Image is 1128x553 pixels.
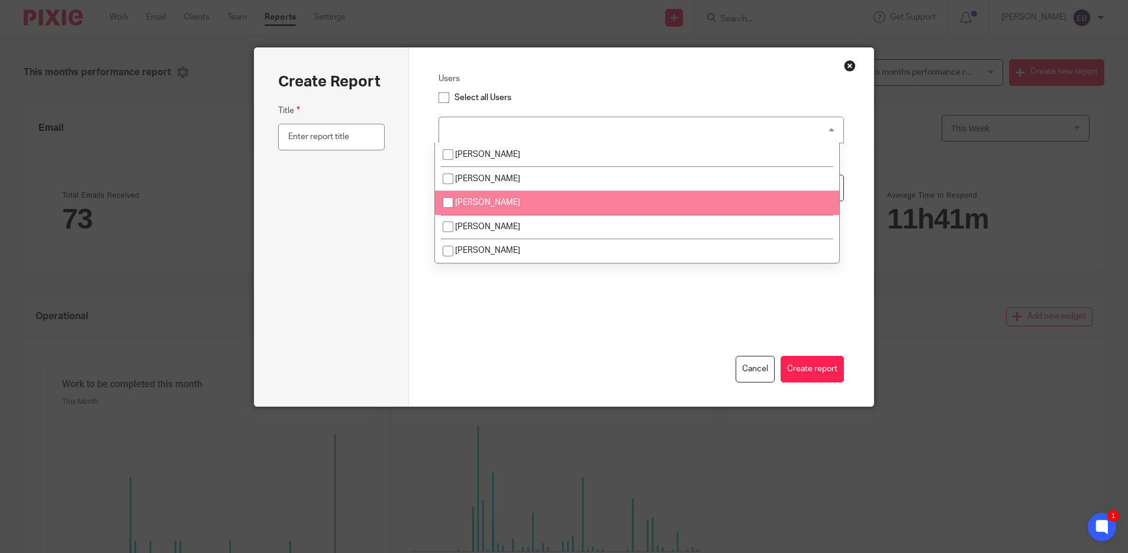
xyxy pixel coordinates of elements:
[781,356,844,382] button: Create report
[455,150,520,159] span: [PERSON_NAME]
[439,73,460,85] label: Users
[844,60,856,72] button: Close modal
[455,223,520,231] span: [PERSON_NAME]
[278,72,381,92] h2: Create Report
[455,198,520,207] span: [PERSON_NAME]
[736,356,775,382] button: Cancel
[278,124,385,150] input: Enter report title
[1107,510,1119,522] div: 1
[455,246,520,255] span: [PERSON_NAME]
[455,175,520,183] span: [PERSON_NAME]
[278,104,300,117] label: Title
[455,94,511,102] label: Select all Users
